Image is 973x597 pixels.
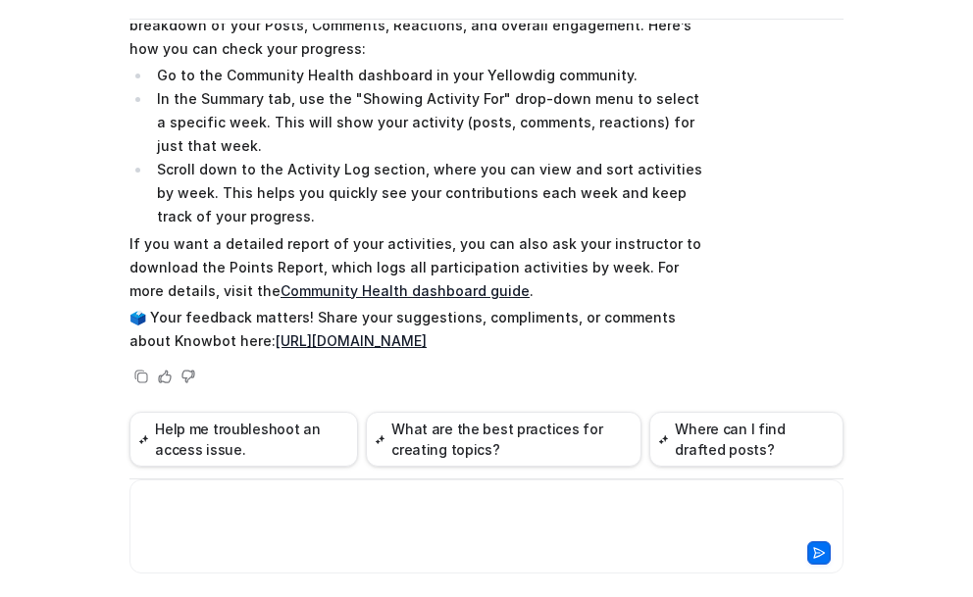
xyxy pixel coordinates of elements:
button: Where can I find drafted posts? [649,412,844,467]
p: If you want a detailed report of your activities, you can also ask your instructor to download th... [129,232,703,303]
button: What are the best practices for creating topics? [366,412,641,467]
p: 🗳️ Your feedback matters! Share your suggestions, compliments, or comments about Knowbot here: [129,306,703,353]
li: Scroll down to the Activity Log section, where you can view and sort activities by week. This hel... [151,158,703,228]
button: Help me troubleshoot an access issue. [129,412,358,467]
li: Go to the Community Health dashboard in your Yellowdig community. [151,64,703,87]
a: Community Health dashboard guide [281,282,530,299]
a: [URL][DOMAIN_NAME] [276,332,427,349]
li: In the Summary tab, use the "Showing Activity For" drop-down menu to select a specific week. This... [151,87,703,158]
